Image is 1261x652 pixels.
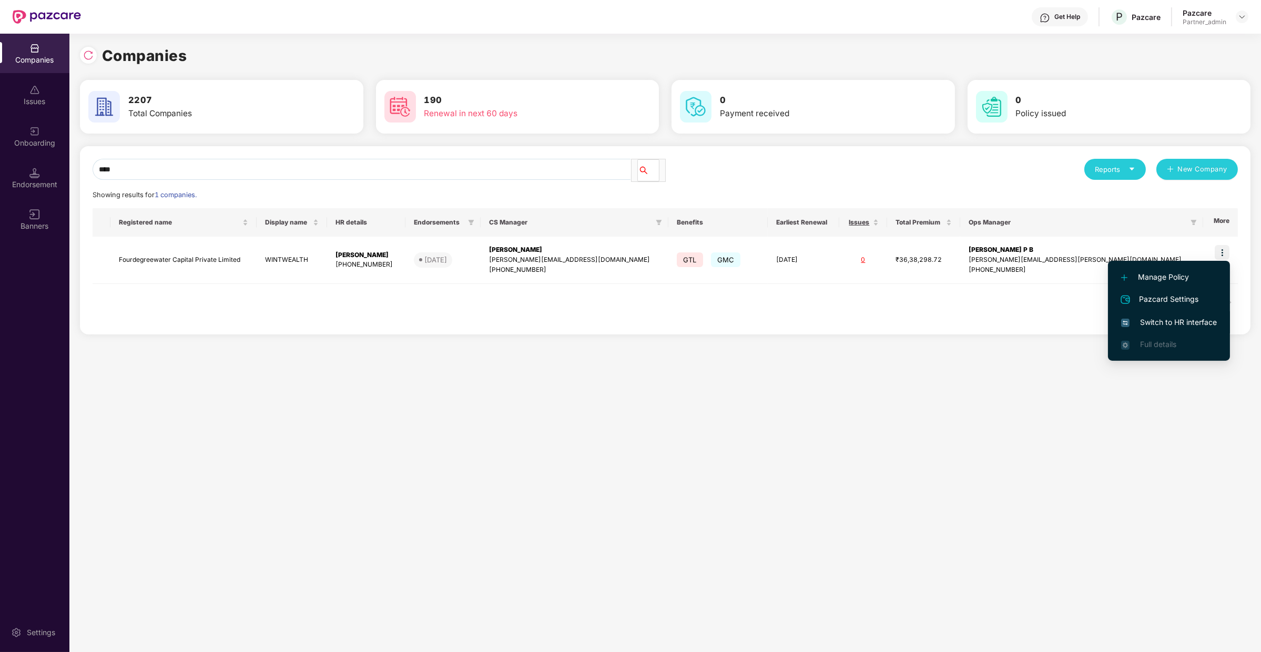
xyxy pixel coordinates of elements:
[1128,166,1135,172] span: caret-down
[848,218,871,227] span: Issues
[969,265,1195,275] div: [PHONE_NUMBER]
[335,260,397,270] div: [PHONE_NUMBER]
[668,208,768,237] th: Benefits
[489,255,660,265] div: [PERSON_NAME][EMAIL_ADDRESS][DOMAIN_NAME]
[677,252,703,267] span: GTL
[29,85,40,95] img: svg+xml;base64,PHN2ZyBpZD0iSXNzdWVzX2Rpc2FibGVkIiB4bWxucz0iaHR0cDovL3d3dy53My5vcmcvMjAwMC9zdmciIH...
[969,245,1195,255] div: [PERSON_NAME] P B
[414,218,464,227] span: Endorsements
[1121,271,1217,283] span: Manage Policy
[1156,159,1238,180] button: plusNew Company
[896,255,952,265] div: ₹36,38,298.72
[424,94,599,107] h3: 190
[489,265,660,275] div: [PHONE_NUMBER]
[839,208,887,237] th: Issues
[1016,107,1191,120] div: Policy issued
[887,208,961,237] th: Total Premium
[29,126,40,137] img: svg+xml;base64,PHN2ZyB3aWR0aD0iMjAiIGhlaWdodD0iMjAiIHZpZXdCb3g9IjAgMCAyMCAyMCIgZmlsbD0ibm9uZSIgeG...
[29,43,40,54] img: svg+xml;base64,PHN2ZyBpZD0iQ29tcGFuaWVzIiB4bWxucz0iaHR0cDovL3d3dy53My5vcmcvMjAwMC9zdmciIHdpZHRoPS...
[1016,94,1191,107] h3: 0
[468,219,474,226] span: filter
[1183,18,1226,26] div: Partner_admin
[102,44,187,67] h1: Companies
[257,237,327,284] td: WINTWEALTH
[637,159,659,181] button: search
[265,218,311,227] span: Display name
[654,216,664,229] span: filter
[88,91,120,123] img: svg+xml;base64,PHN2ZyB4bWxucz0iaHR0cDovL3d3dy53My5vcmcvMjAwMC9zdmciIHdpZHRoPSI2MCIgaGVpZ2h0PSI2MC...
[424,107,599,120] div: Renewal in next 60 days
[711,252,741,267] span: GMC
[1215,245,1229,260] img: icon
[119,218,240,227] span: Registered name
[1054,13,1080,21] div: Get Help
[489,245,660,255] div: [PERSON_NAME]
[1238,13,1246,21] img: svg+xml;base64,PHN2ZyBpZD0iRHJvcGRvd24tMzJ4MzIiIHhtbG5zPSJodHRwOi8vd3d3LnczLm9yZy8yMDAwL3N2ZyIgd2...
[680,91,711,123] img: svg+xml;base64,PHN2ZyB4bWxucz0iaHR0cDovL3d3dy53My5vcmcvMjAwMC9zdmciIHdpZHRoPSI2MCIgaGVpZ2h0PSI2MC...
[29,168,40,178] img: svg+xml;base64,PHN2ZyB3aWR0aD0iMTQuNSIgaGVpZ2h0PSIxNC41IiB2aWV3Qm94PSIwIDAgMTYgMTYiIGZpbGw9Im5vbm...
[110,237,257,284] td: Fourdegreewater Capital Private Limited
[93,191,197,199] span: Showing results for
[1178,164,1228,175] span: New Company
[969,255,1195,265] div: [PERSON_NAME][EMAIL_ADDRESS][PERSON_NAME][DOMAIN_NAME]
[969,218,1186,227] span: Ops Manager
[768,208,839,237] th: Earliest Renewal
[1140,340,1176,349] span: Full details
[489,218,652,227] span: CS Manager
[155,191,197,199] span: 1 companies.
[257,208,327,237] th: Display name
[29,209,40,220] img: svg+xml;base64,PHN2ZyB3aWR0aD0iMTYiIGhlaWdodD0iMTYiIHZpZXdCb3g9IjAgMCAxNiAxNiIgZmlsbD0ibm9uZSIgeG...
[1116,11,1123,23] span: P
[1132,12,1161,22] div: Pazcare
[1121,293,1217,306] span: Pazcard Settings
[1183,8,1226,18] div: Pazcare
[424,254,447,265] div: [DATE]
[335,250,397,260] div: [PERSON_NAME]
[1121,319,1130,327] img: svg+xml;base64,PHN2ZyB4bWxucz0iaHR0cDovL3d3dy53My5vcmcvMjAwMC9zdmciIHdpZHRoPSIxNiIgaGVpZ2h0PSIxNi...
[11,627,22,638] img: svg+xml;base64,PHN2ZyBpZD0iU2V0dGluZy0yMHgyMCIgeG1sbnM9Imh0dHA6Ly93d3cudzMub3JnLzIwMDAvc3ZnIiB3aW...
[1121,317,1217,328] span: Switch to HR interface
[13,10,81,24] img: New Pazcare Logo
[768,237,839,284] td: [DATE]
[638,166,659,175] span: search
[896,218,944,227] span: Total Premium
[1203,208,1238,237] th: More
[1121,274,1127,281] img: svg+xml;base64,PHN2ZyB4bWxucz0iaHR0cDovL3d3dy53My5vcmcvMjAwMC9zdmciIHdpZHRoPSIxMi4yMDEiIGhlaWdodD...
[1095,164,1135,175] div: Reports
[327,208,405,237] th: HR details
[1040,13,1050,23] img: svg+xml;base64,PHN2ZyBpZD0iSGVscC0zMngzMiIgeG1sbnM9Imh0dHA6Ly93d3cudzMub3JnLzIwMDAvc3ZnIiB3aWR0aD...
[976,91,1008,123] img: svg+xml;base64,PHN2ZyB4bWxucz0iaHR0cDovL3d3dy53My5vcmcvMjAwMC9zdmciIHdpZHRoPSI2MCIgaGVpZ2h0PSI2MC...
[1121,341,1130,349] img: svg+xml;base64,PHN2ZyB4bWxucz0iaHR0cDovL3d3dy53My5vcmcvMjAwMC9zdmciIHdpZHRoPSIxNi4zNjMiIGhlaWdodD...
[1167,166,1174,174] span: plus
[384,91,416,123] img: svg+xml;base64,PHN2ZyB4bWxucz0iaHR0cDovL3d3dy53My5vcmcvMjAwMC9zdmciIHdpZHRoPSI2MCIgaGVpZ2h0PSI2MC...
[720,107,894,120] div: Payment received
[128,94,303,107] h3: 2207
[656,219,662,226] span: filter
[24,627,58,638] div: Settings
[466,216,476,229] span: filter
[128,107,303,120] div: Total Companies
[1119,293,1132,306] img: svg+xml;base64,PHN2ZyB4bWxucz0iaHR0cDovL3d3dy53My5vcmcvMjAwMC9zdmciIHdpZHRoPSIyNCIgaGVpZ2h0PSIyNC...
[83,50,94,60] img: svg+xml;base64,PHN2ZyBpZD0iUmVsb2FkLTMyeDMyIiB4bWxucz0iaHR0cDovL3d3dy53My5vcmcvMjAwMC9zdmciIHdpZH...
[848,255,879,265] div: 0
[1191,219,1197,226] span: filter
[720,94,894,107] h3: 0
[110,208,257,237] th: Registered name
[1188,216,1199,229] span: filter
